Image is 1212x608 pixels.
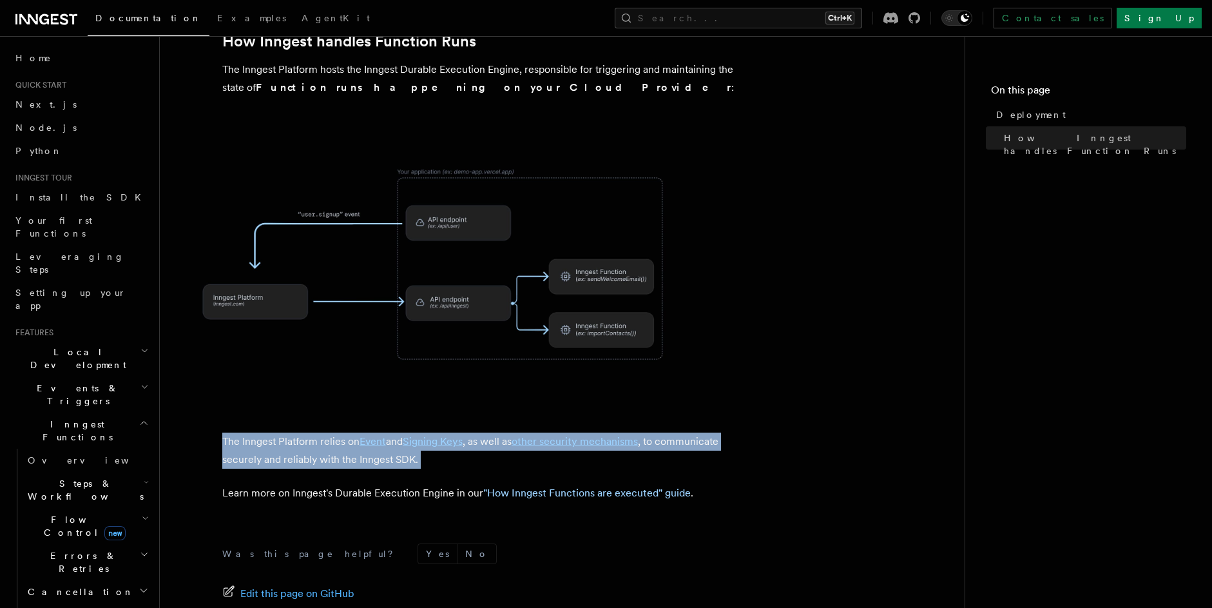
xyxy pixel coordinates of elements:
[10,116,151,139] a: Node.js
[512,435,638,447] a: other security mechanisms
[10,186,151,209] a: Install the SDK
[15,251,124,275] span: Leveraging Steps
[825,12,854,25] kbd: Ctrl+K
[999,126,1186,162] a: How Inngest handles Function Runs
[104,526,126,540] span: new
[10,328,53,338] span: Features
[222,547,402,560] p: Was this page helpful?
[360,435,386,447] a: Event
[15,215,92,239] span: Your first Functions
[15,288,126,311] span: Setting up your app
[991,103,1186,126] a: Deployment
[483,487,691,499] a: "How Inngest Functions are executed" guide
[209,4,294,35] a: Examples
[10,46,151,70] a: Home
[240,585,354,603] span: Edit this page on GitHub
[222,32,476,50] a: How Inngest handles Function Runs
[10,93,151,116] a: Next.js
[10,80,66,90] span: Quick start
[15,192,149,202] span: Install the SDK
[10,173,72,183] span: Inngest tour
[23,513,142,539] span: Flow Control
[991,83,1186,103] h4: On this page
[10,382,140,407] span: Events & Triggers
[256,81,731,93] strong: Function runs happening on your Cloud Provider
[217,13,286,23] span: Examples
[15,52,52,64] span: Home
[10,209,151,245] a: Your first Functions
[23,477,144,503] span: Steps & Workflows
[23,549,140,575] span: Errors & Retries
[615,8,862,28] button: Search...Ctrl+K
[418,544,457,564] button: Yes
[15,146,63,156] span: Python
[28,455,160,466] span: Overview
[10,413,151,449] button: Inngest Functions
[1117,8,1202,28] a: Sign Up
[88,4,209,36] a: Documentation
[15,99,77,110] span: Next.js
[403,435,463,447] a: Signing Keys
[222,61,738,97] p: The Inngest Platform hosts the Inngest Durable Execution Engine, responsible for triggering and m...
[294,4,378,35] a: AgentKit
[95,13,202,23] span: Documentation
[10,346,140,371] span: Local Development
[222,433,738,469] p: The Inngest Platform relies on and , as well as , to communicate securely and reliably with the I...
[1004,132,1186,157] span: How Inngest handles Function Runs
[10,340,151,377] button: Local Development
[222,484,738,502] p: Learn more on Inngest's Durable Execution Engine in our .
[302,13,370,23] span: AgentKit
[994,8,1111,28] a: Contact sales
[10,281,151,317] a: Setting up your app
[23,472,151,508] button: Steps & Workflows
[23,544,151,580] button: Errors & Retries
[457,544,496,564] button: No
[222,585,354,603] a: Edit this page on GitHub
[996,108,1066,121] span: Deployment
[15,123,77,133] span: Node.js
[10,418,139,444] span: Inngest Functions
[10,139,151,162] a: Python
[941,10,972,26] button: Toggle dark mode
[10,245,151,281] a: Leveraging Steps
[23,449,151,472] a: Overview
[23,508,151,544] button: Flow Controlnew
[10,377,151,413] button: Events & Triggers
[23,580,151,603] button: Cancellation
[23,585,134,598] span: Cancellation
[180,130,696,399] img: The Inngest Platform communicates with your deployed Inngest Functions by sending requests to you...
